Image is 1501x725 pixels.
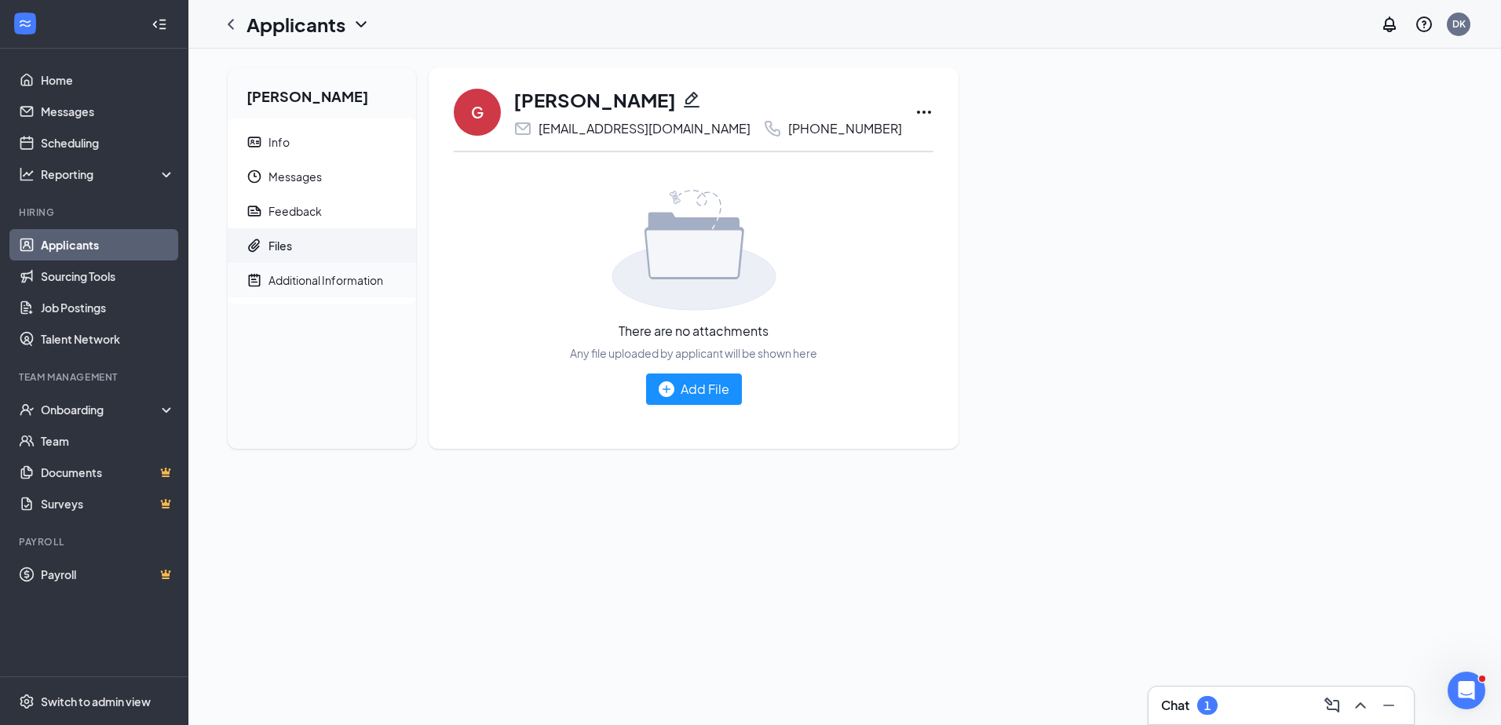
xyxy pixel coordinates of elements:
div: There are no attachments [619,323,769,339]
a: DocumentsCrown [41,457,175,488]
div: Team Management [19,370,172,384]
a: Job Postings [41,292,175,323]
a: ContactCardInfo [228,125,416,159]
div: Switch to admin view [41,694,151,709]
h1: Applicants [247,11,345,38]
svg: Settings [19,694,35,709]
svg: Phone [763,119,782,138]
svg: Email [513,119,532,138]
a: ClockMessages [228,159,416,194]
button: ComposeMessage [1320,693,1345,718]
svg: Pencil [682,90,701,109]
a: Home [41,64,175,96]
div: Onboarding [41,402,162,417]
div: Add File [659,379,729,399]
h3: Chat [1161,697,1189,714]
a: PayrollCrown [41,559,175,590]
svg: Collapse [152,16,167,32]
a: Sourcing Tools [41,260,175,292]
svg: Ellipses [915,103,933,122]
h1: [PERSON_NAME] [513,86,676,113]
svg: Clock [247,169,262,184]
button: ChevronUp [1348,693,1373,718]
svg: QuestionInfo [1415,15,1433,34]
div: DK [1452,17,1466,31]
a: Applicants [41,229,175,260]
div: Info [268,134,290,150]
button: Add File [646,373,742,405]
div: Files [268,238,292,253]
div: Reporting [41,166,176,182]
a: PaperclipFiles [228,228,416,263]
svg: ChevronLeft [221,15,240,34]
a: Messages [41,96,175,127]
div: Feedback [268,203,322,219]
svg: Notifications [1380,15,1399,34]
a: SurveysCrown [41,488,175,519]
svg: UserCheck [19,402,35,417]
span: Messages [268,159,404,194]
div: G [471,101,484,123]
svg: ChevronUp [1351,696,1370,715]
a: Team [41,425,175,457]
a: ReportFeedback [228,194,416,228]
div: Hiring [19,206,172,219]
div: Additional Information [268,272,383,288]
div: [PHONE_NUMBER] [788,121,902,137]
a: Talent Network [41,323,175,355]
svg: ContactCard [247,134,262,150]
svg: WorkstreamLogo [17,16,33,31]
button: Minimize [1376,693,1401,718]
svg: ComposeMessage [1323,696,1342,715]
svg: Paperclip [247,238,262,253]
a: NoteActiveAdditional Information [228,263,416,297]
h2: [PERSON_NAME] [228,67,416,118]
div: Any file uploaded by applicant will be shown here [570,345,817,361]
svg: Analysis [19,166,35,182]
svg: Report [247,203,262,219]
iframe: Intercom live chat [1448,672,1485,709]
div: 1 [1204,699,1211,712]
a: Scheduling [41,127,175,158]
svg: NoteActive [247,272,262,288]
div: [EMAIL_ADDRESS][DOMAIN_NAME] [539,121,750,137]
div: Payroll [19,535,172,548]
svg: ChevronDown [352,15,371,34]
svg: Minimize [1379,696,1398,715]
